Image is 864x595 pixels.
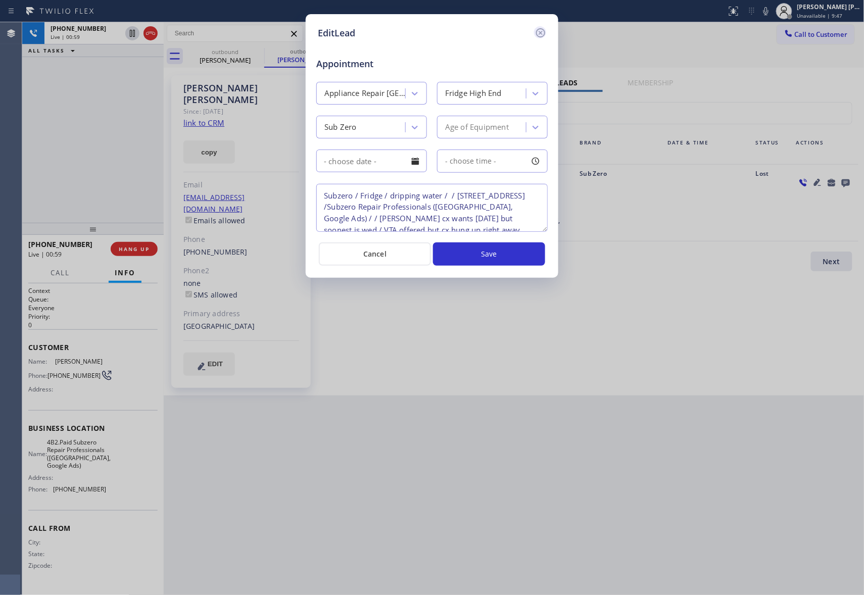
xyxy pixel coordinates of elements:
[319,242,431,266] button: Cancel
[433,242,545,266] button: Save
[324,88,406,100] div: Appliance Repair [GEOGRAPHIC_DATA]
[316,150,427,172] input: - choose date -
[445,156,497,166] span: - choose time -
[318,26,355,40] h5: EditLead
[316,184,548,232] textarea: Subzero / Fridge / dripping water / / [STREET_ADDRESS] /Subzero Repair Professionals ([GEOGRAPHIC...
[324,122,357,133] div: Sub Zero
[316,57,392,71] span: Appointment
[445,122,509,133] div: Age of Equipment
[445,88,502,100] div: Fridge High End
